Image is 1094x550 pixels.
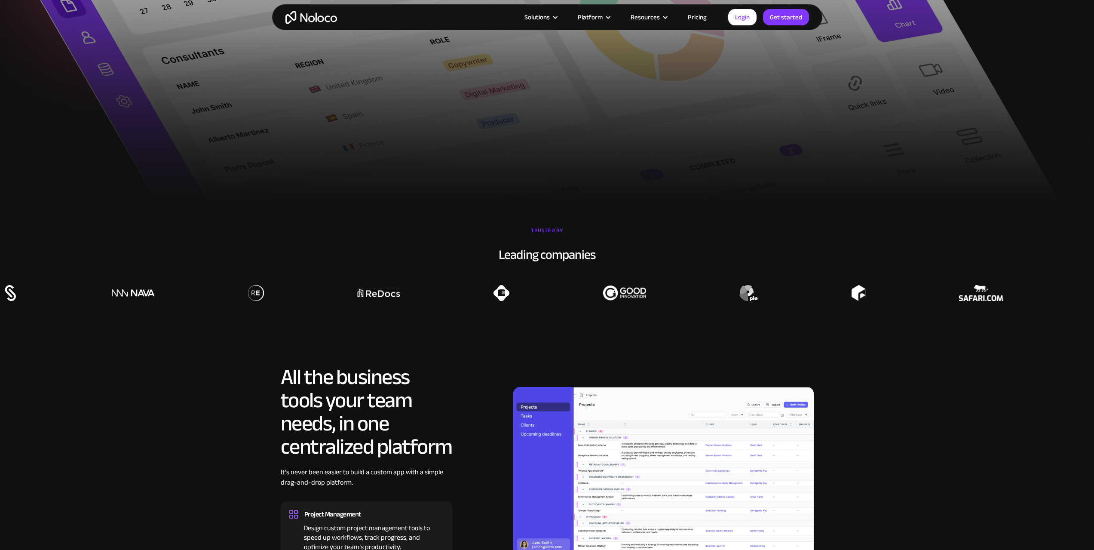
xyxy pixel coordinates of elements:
[281,467,453,501] div: It’s never been easier to build a custom app with a simple drag-and-drop platform.
[285,11,337,24] a: home
[763,9,809,25] a: Get started
[567,12,620,23] div: Platform
[620,12,677,23] div: Resources
[514,12,567,23] div: Solutions
[728,9,757,25] a: Login
[281,366,453,458] h2: All the business tools your team needs, in one centralized platform
[524,12,550,23] div: Solutions
[677,12,717,23] a: Pricing
[304,508,361,521] div: Project Management
[578,12,603,23] div: Platform
[631,12,660,23] div: Resources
